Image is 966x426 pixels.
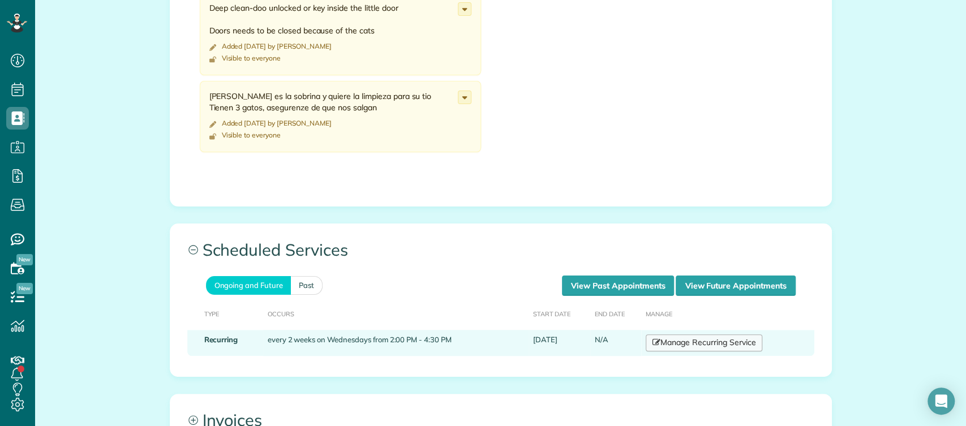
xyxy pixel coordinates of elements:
[222,54,281,63] div: Visible to everyone
[209,2,458,36] div: Deep clean-doo unlocked or key inside the little door Doors needs to be closed because of the cats
[529,330,590,356] td: [DATE]
[562,276,674,296] a: View Past Appointments
[16,283,33,294] span: New
[676,276,795,296] a: View Future Appointments
[209,91,458,113] div: [PERSON_NAME] es la sobrina y quiere la limpieza para su tio Tienen 3 gatos, asegurenze de que no...
[222,119,332,127] time: Added [DATE] by [PERSON_NAME]
[646,334,762,351] a: Manage Recurring Service
[263,330,529,356] td: every 2 weeks on Wednesdays from 2:00 PM - 4:30 PM
[222,42,332,50] time: Added [DATE] by [PERSON_NAME]
[590,330,641,356] td: N/A
[529,296,590,330] th: Start Date
[16,254,33,265] span: New
[291,276,323,295] a: Past
[170,224,831,275] a: Scheduled Services
[222,131,281,140] div: Visible to everyone
[204,335,238,344] strong: Recurring
[206,276,291,295] a: Ongoing and Future
[187,296,263,330] th: Type
[928,388,955,415] div: Open Intercom Messenger
[590,296,641,330] th: End Date
[263,296,529,330] th: Occurs
[641,296,814,330] th: Manage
